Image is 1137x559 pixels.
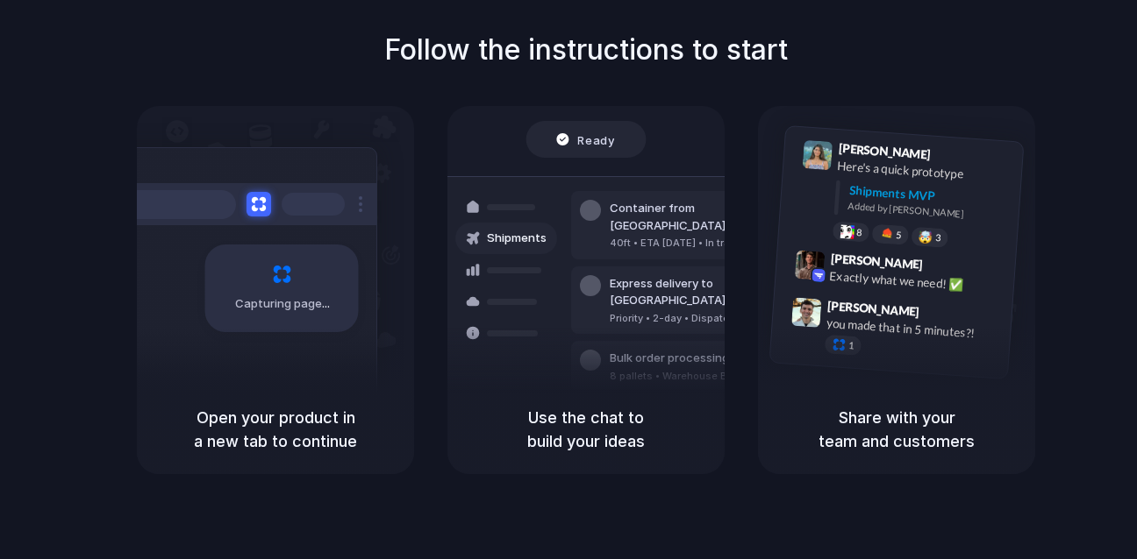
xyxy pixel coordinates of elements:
div: 🤯 [919,230,933,244]
h5: Open your product in a new tab to continue [158,406,393,453]
span: 5 [896,230,902,240]
span: 9:42 AM [928,257,964,278]
span: 1 [848,341,855,350]
span: 3 [935,233,941,243]
div: you made that in 5 minutes?! [826,314,1001,343]
div: Added by [PERSON_NAME] [847,199,1009,224]
span: Ready [578,131,615,148]
span: 9:47 AM [925,304,961,325]
span: [PERSON_NAME] [838,138,931,164]
span: [PERSON_NAME] [827,296,920,322]
span: 8 [856,228,862,237]
h5: Use the chat to build your ideas [468,406,704,453]
div: Priority • 2-day • Dispatched [610,311,799,326]
div: Here's a quick prototype [837,157,1012,187]
span: Capturing page [235,295,333,313]
div: Bulk order processing [610,350,773,367]
span: Shipments [487,230,547,247]
span: 9:41 AM [936,147,972,168]
h1: Follow the instructions to start [384,29,788,71]
div: Shipments MVP [848,181,1011,210]
div: 40ft • ETA [DATE] • In transit [610,236,799,251]
div: Express delivery to [GEOGRAPHIC_DATA] [610,275,799,309]
div: 8 pallets • Warehouse B • Packed [610,369,773,384]
div: Container from [GEOGRAPHIC_DATA] [610,200,799,234]
h5: Share with your team and customers [779,406,1014,453]
span: [PERSON_NAME] [830,249,923,274]
div: Exactly what we need! ✅ [829,266,1005,296]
